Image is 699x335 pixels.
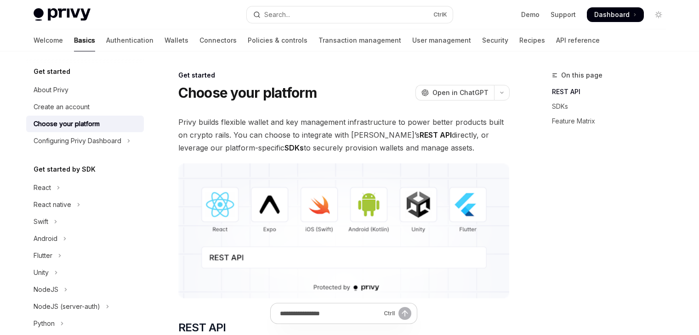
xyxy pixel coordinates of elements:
button: Toggle Unity section [26,264,144,281]
button: Toggle React section [26,179,144,196]
button: Toggle Configuring Privy Dashboard section [26,133,144,149]
input: Ask a question... [280,303,380,324]
h5: Get started [34,66,70,77]
a: Transaction management [318,29,401,51]
a: Wallets [165,29,188,51]
button: Open in ChatGPT [415,85,494,100]
button: Toggle dark mode [651,7,666,22]
span: Open in ChatGPT [432,88,489,97]
a: Authentication [106,29,153,51]
button: Open search [247,6,453,23]
span: On this page [561,70,602,81]
a: Policies & controls [248,29,307,51]
button: Toggle React native section [26,196,144,213]
div: Unity [34,267,49,278]
div: Create an account [34,101,90,112]
div: React [34,182,51,193]
div: Choose your platform [34,118,100,129]
div: NodeJS [34,284,58,295]
a: Create an account [26,99,144,115]
div: Search... [264,9,290,20]
a: SDKs [552,99,673,114]
div: Android [34,233,57,244]
div: Swift [34,216,48,227]
div: Python [34,318,55,329]
h5: Get started by SDK [34,164,96,175]
strong: SDKs [284,143,304,152]
a: About Privy [26,82,144,98]
span: Dashboard [594,10,630,19]
a: Dashboard [587,7,644,22]
a: API reference [556,29,600,51]
div: Flutter [34,250,52,261]
a: Demo [521,10,540,19]
div: About Privy [34,84,68,95]
a: Recipes [519,29,545,51]
div: NodeJS (server-auth) [34,301,100,312]
a: User management [412,29,471,51]
button: Toggle Flutter section [26,247,144,264]
button: Toggle NodeJS section [26,281,144,298]
a: Connectors [199,29,237,51]
button: Toggle Android section [26,230,144,247]
button: Toggle Swift section [26,213,144,230]
div: React native [34,199,71,210]
span: Privy builds flexible wallet and key management infrastructure to power better products built on ... [178,116,510,154]
a: Choose your platform [26,116,144,132]
button: Send message [398,307,411,320]
a: Support [551,10,576,19]
img: light logo [34,8,91,21]
div: Get started [178,71,510,80]
a: Feature Matrix [552,114,673,128]
button: Toggle NodeJS (server-auth) section [26,298,144,315]
a: Welcome [34,29,63,51]
a: REST API [552,84,673,99]
button: Toggle Python section [26,315,144,332]
a: Security [482,29,508,51]
a: Basics [74,29,95,51]
div: Configuring Privy Dashboard [34,135,121,146]
span: Ctrl K [433,11,447,18]
h1: Choose your platform [178,84,317,101]
strong: REST API [420,130,452,140]
img: images/Platform2.png [178,163,510,298]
